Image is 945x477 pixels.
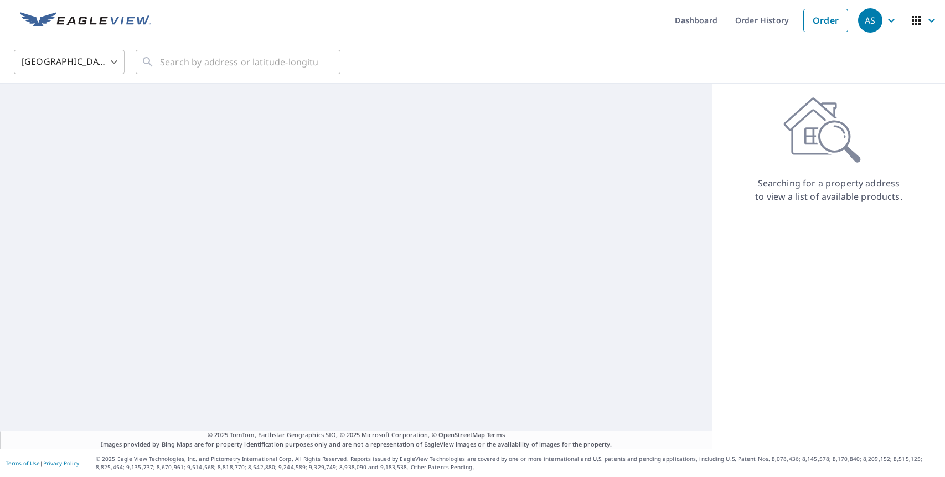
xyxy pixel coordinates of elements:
div: AS [858,8,882,33]
a: Order [803,9,848,32]
p: | [6,460,79,466]
a: Privacy Policy [43,459,79,467]
a: Terms of Use [6,459,40,467]
a: OpenStreetMap [438,431,485,439]
a: Terms [487,431,505,439]
img: EV Logo [20,12,151,29]
p: Searching for a property address to view a list of available products. [755,177,903,203]
p: © 2025 Eagle View Technologies, Inc. and Pictometry International Corp. All Rights Reserved. Repo... [96,455,939,471]
input: Search by address or latitude-longitude [160,46,318,77]
div: [GEOGRAPHIC_DATA] [14,46,125,77]
span: © 2025 TomTom, Earthstar Geographics SIO, © 2025 Microsoft Corporation, © [208,431,505,440]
